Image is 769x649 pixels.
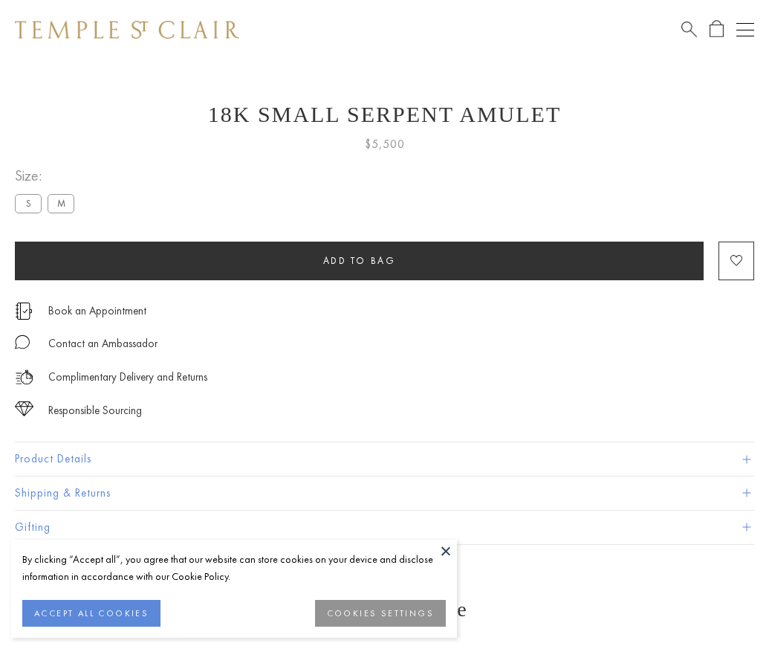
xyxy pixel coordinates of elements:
button: Add to bag [15,242,704,280]
img: icon_sourcing.svg [15,401,33,416]
span: Add to bag [323,254,396,267]
h1: 18K Small Serpent Amulet [15,102,754,127]
p: Complimentary Delivery and Returns [48,368,207,387]
button: ACCEPT ALL COOKIES [22,600,160,627]
img: icon_delivery.svg [15,368,33,387]
img: MessageIcon-01_2.svg [15,335,30,349]
img: icon_appointment.svg [15,303,33,320]
div: Contact an Ambassador [48,335,158,353]
button: Gifting [15,511,754,544]
img: Temple St. Clair [15,21,239,39]
a: Open Shopping Bag [710,20,724,39]
span: $5,500 [365,135,405,154]
button: Product Details [15,442,754,476]
div: Responsible Sourcing [48,401,142,420]
label: S [15,194,42,213]
a: Search [681,20,697,39]
a: Book an Appointment [48,303,146,319]
span: Size: [15,164,80,188]
button: Open navigation [736,21,754,39]
label: M [48,194,74,213]
div: By clicking “Accept all”, you agree that our website can store cookies on your device and disclos... [22,551,446,585]
button: Shipping & Returns [15,477,754,510]
button: COOKIES SETTINGS [315,600,446,627]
